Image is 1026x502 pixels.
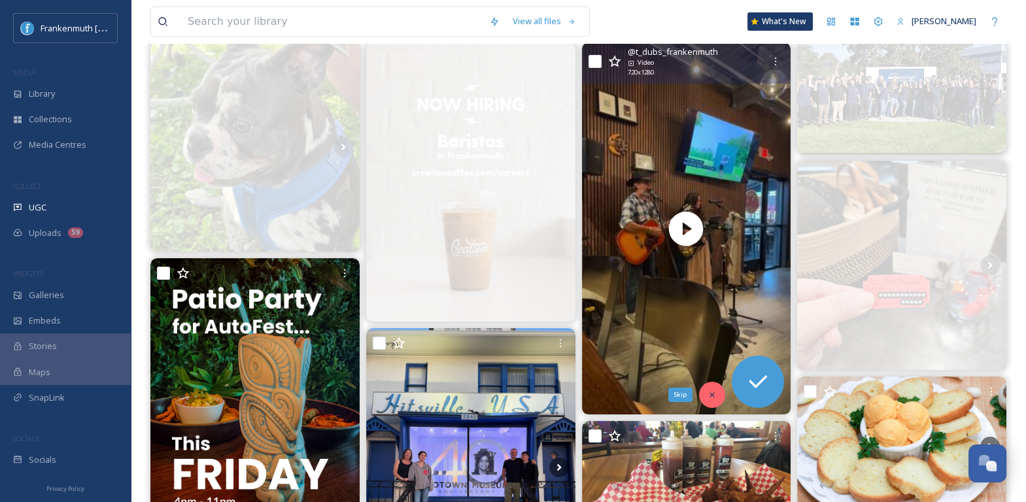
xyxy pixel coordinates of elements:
[150,42,360,252] img: 🩵 This Beautiful Boy Found 🩵 🐾 His Perfect Family 🐾 Tewesbury left over Labor Day weekend. His ne...
[797,161,1006,370] img: Congratulations Amy on being this month's winner of our Summer Reset basket with over $350 worth ...
[29,88,55,100] span: Library
[46,480,84,495] a: Privacy Policy
[628,46,718,58] span: @ t_dubs_frankenmuth
[13,67,36,77] span: MEDIA
[13,433,39,443] span: SOCIALS
[506,8,583,34] a: View all files
[581,42,791,414] img: thumbnail
[747,12,813,31] a: What's New
[13,181,41,191] span: COLLECT
[46,484,84,493] span: Privacy Policy
[890,8,983,34] a: [PERSON_NAME]
[968,444,1006,482] button: Open Chat
[29,314,61,327] span: Embeds
[29,139,86,151] span: Media Centres
[628,68,654,77] span: 720 x 1280
[13,269,43,278] span: WIDGETS
[21,22,34,35] img: Social%20Media%20PFP%202025.jpg
[29,201,46,214] span: UGC
[29,113,72,125] span: Collections
[638,58,654,67] span: Video
[797,42,1006,154] img: ✨ Michigan is growing! ✨ Weiss Technik North America is making a $25.6M investment in Kentwood, w...
[29,227,61,239] span: Uploads
[912,15,976,27] span: [PERSON_NAME]
[41,22,139,34] span: Frankenmuth [US_STATE]
[29,392,65,404] span: SnapLink
[181,7,483,36] input: Search your library
[29,340,57,352] span: Stories
[668,388,693,402] div: Skip
[68,227,83,238] div: 59
[29,366,50,378] span: Maps
[29,454,56,466] span: Socials
[29,289,64,301] span: Galleries
[366,42,575,321] img: Ever wish you could work with the coolest people? Good news because ✨we’re hiring✨ Tap the link i...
